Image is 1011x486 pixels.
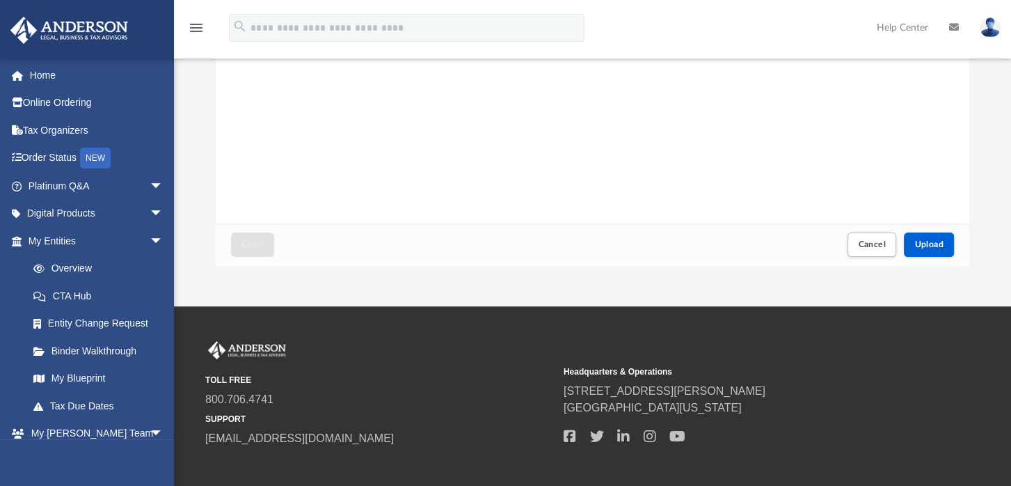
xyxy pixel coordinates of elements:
a: Entity Change Request [19,310,184,338]
i: search [232,19,248,34]
button: Cancel [847,233,896,257]
span: arrow_drop_down [150,172,177,201]
span: arrow_drop_down [150,200,177,228]
a: menu [188,26,205,36]
span: arrow_drop_down [150,420,177,448]
img: Anderson Advisors Platinum Portal [205,341,289,359]
a: [STREET_ADDRESS][PERSON_NAME] [564,385,765,397]
a: Home [10,61,184,89]
a: [GEOGRAPHIC_DATA][US_STATE] [564,402,742,414]
a: Overview [19,255,184,283]
div: NEW [80,148,111,168]
a: [EMAIL_ADDRESS][DOMAIN_NAME] [205,432,394,444]
a: Tax Organizers [10,116,184,144]
a: Digital Productsarrow_drop_down [10,200,184,228]
small: Headquarters & Operations [564,366,912,378]
span: Upload [914,240,944,249]
a: Order StatusNEW [10,144,184,173]
i: menu [188,19,205,36]
a: 800.706.4741 [205,393,273,405]
span: Cancel [858,240,886,249]
a: Platinum Q&Aarrow_drop_down [10,172,184,200]
button: Close [231,233,274,257]
small: SUPPORT [205,413,554,425]
img: User Pic [980,17,1001,38]
a: My Blueprint [19,365,177,393]
a: CTA Hub [19,282,184,310]
a: Online Ordering [10,89,184,117]
a: My [PERSON_NAME] Teamarrow_drop_down [10,420,177,448]
img: Anderson Advisors Platinum Portal [6,17,132,44]
a: Binder Walkthrough [19,337,184,365]
small: TOLL FREE [205,374,554,386]
span: arrow_drop_down [150,227,177,256]
a: My Entitiesarrow_drop_down [10,227,184,255]
button: Upload [904,233,954,257]
a: Tax Due Dates [19,392,184,420]
span: Close [241,240,264,249]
